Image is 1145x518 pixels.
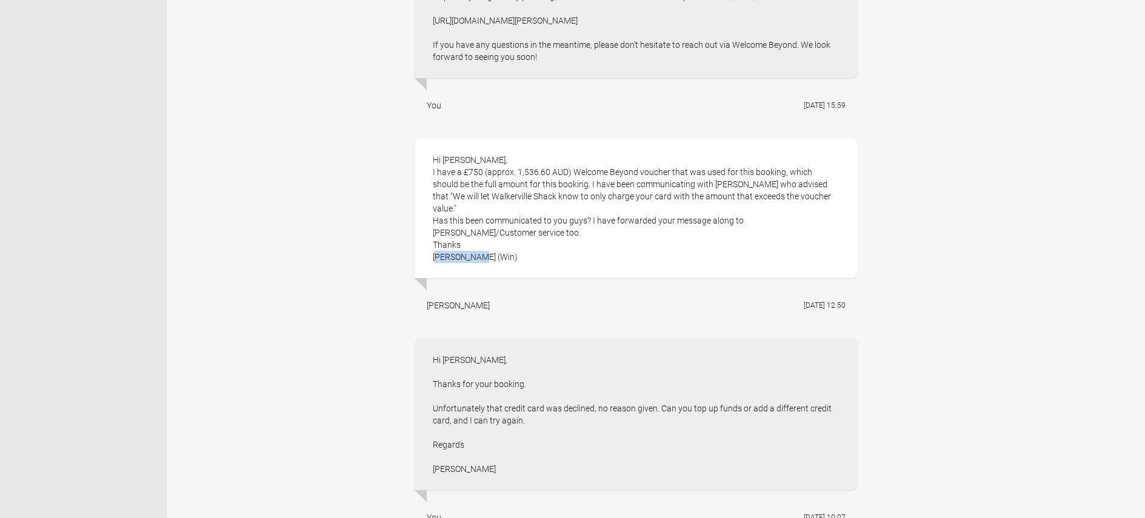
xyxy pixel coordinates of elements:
[415,339,858,490] div: Hi [PERSON_NAME], Thanks for your booking. Unfortunately that credit card was declined, no reason...
[427,99,441,111] div: You
[804,301,846,310] flynt-date-display: [DATE] 12:50
[804,101,846,110] flynt-date-display: [DATE] 15:59
[415,139,858,278] div: Hi [PERSON_NAME], I have a £750 (approx. 1,536.60 AUD) Welcome Beyond voucher that was used for t...
[427,299,490,311] div: [PERSON_NAME]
